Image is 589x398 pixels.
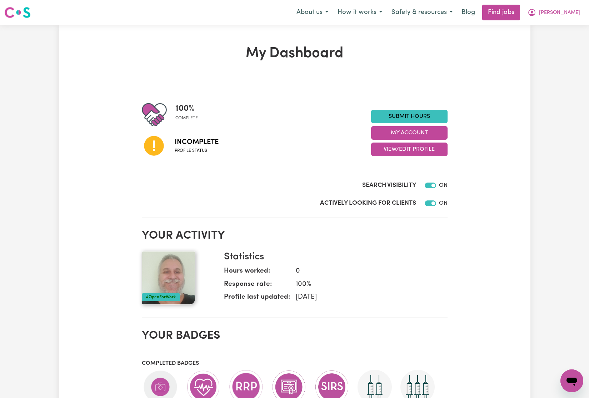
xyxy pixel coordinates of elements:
a: Submit Hours [371,110,448,123]
h2: Your badges [142,329,448,343]
span: Incomplete [175,137,219,148]
span: 100 % [175,102,198,115]
dt: Profile last updated: [224,292,290,305]
div: #OpenForWork [142,293,180,301]
span: complete [175,115,198,121]
label: Actively Looking for Clients [320,199,416,208]
button: About us [292,5,333,20]
span: Profile status [175,148,219,154]
h3: Completed badges [142,360,448,367]
a: Blog [457,5,479,20]
dd: [DATE] [290,292,442,303]
dt: Response rate: [224,279,290,293]
label: Search Visibility [362,181,416,190]
img: Careseekers logo [4,6,31,19]
button: Safety & resources [387,5,457,20]
dd: 0 [290,266,442,277]
dd: 100 % [290,279,442,290]
button: How it works [333,5,387,20]
button: My Account [371,126,448,140]
h1: My Dashboard [142,45,448,62]
a: Careseekers logo [4,4,31,21]
a: Find jobs [482,5,520,20]
h2: Your activity [142,229,448,243]
span: ON [439,200,448,206]
span: [PERSON_NAME] [539,9,580,17]
h3: Statistics [224,251,442,263]
img: Your profile picture [142,251,195,305]
span: ON [439,183,448,188]
div: Profile completeness: 100% [175,102,204,127]
button: My Account [523,5,585,20]
dt: Hours worked: [224,266,290,279]
iframe: Button to launch messaging window, conversation in progress [560,369,583,392]
button: View/Edit Profile [371,143,448,156]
